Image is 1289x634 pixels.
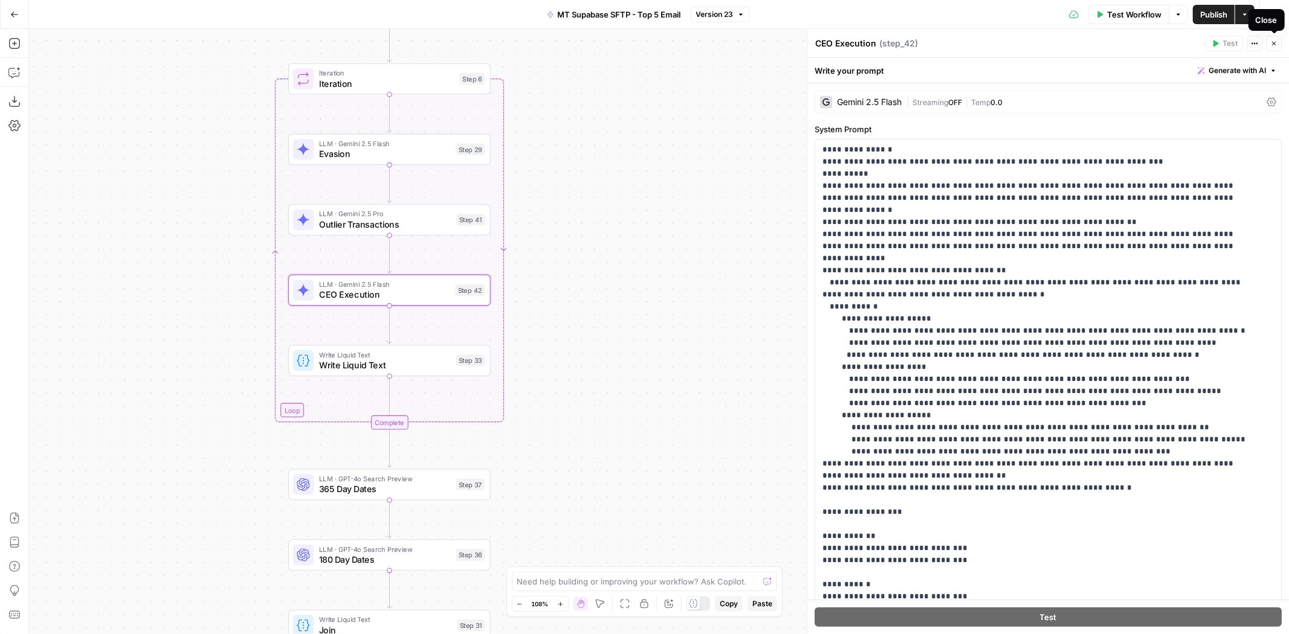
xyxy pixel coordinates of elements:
div: Step 41 [457,214,485,225]
span: Write Liquid Text [319,350,451,360]
span: LLM · GPT-4o Search Preview [319,473,451,484]
span: ( step_42 ) [879,37,918,50]
span: LLM · GPT-4o Search Preview [319,544,451,554]
div: Close [1256,14,1278,26]
span: Test [1040,611,1057,623]
span: Test [1223,38,1238,49]
div: Complete [288,415,491,430]
span: Iteration [319,68,455,78]
button: Test [815,607,1282,627]
span: Iteration [319,77,455,90]
div: Step 6 [460,73,485,85]
div: LoopIterationIterationStep 6 [288,63,491,95]
button: Copy [715,596,743,612]
g: Edge from step_42 to step_33 [387,306,391,344]
div: Complete [371,415,409,430]
button: Test Workflow [1088,5,1169,24]
span: CEO Execution [319,288,450,301]
div: LLM · Gemini 2.5 FlashEvasionStep 29 [288,133,491,165]
button: Publish [1193,5,1235,24]
button: Paste [748,596,777,612]
div: Step 29 [456,144,485,155]
span: Streaming [913,98,948,107]
div: Gemini 2.5 Flash [837,98,902,106]
g: Edge from step_40 to step_6 [387,24,391,62]
span: Copy [720,598,738,609]
div: Step 37 [456,479,485,490]
span: OFF [948,98,962,107]
span: Paste [752,598,772,609]
span: LLM · Gemini 2.5 Pro [319,209,451,219]
textarea: CEO Execution [815,37,876,50]
span: | [962,95,971,107]
button: Generate with AI [1193,63,1282,78]
span: LLM · Gemini 2.5 Flash [319,279,450,289]
span: MT Supabase SFTP - Top 5 Email [558,8,681,21]
div: LLM · GPT-4o Search Preview365 Day DatesStep 37 [288,469,491,501]
div: Step 33 [456,355,485,367]
span: | [906,95,913,107]
g: Edge from step_29 to step_41 [387,164,391,203]
span: Write Liquid Text [319,359,451,372]
div: Write your prompt [807,58,1289,83]
span: Publish [1200,8,1227,21]
span: 0.0 [990,98,1003,107]
span: Outlier Transactions [319,218,451,231]
g: Edge from step_6-iteration-end to step_37 [387,429,391,468]
g: Edge from step_6 to step_29 [387,94,391,133]
div: LLM · GPT-4o Search Preview180 Day DatesStep 36 [288,539,491,571]
button: MT Supabase SFTP - Top 5 Email [540,5,688,24]
g: Edge from step_41 to step_42 [387,235,391,274]
span: Generate with AI [1209,65,1266,76]
div: LLM · Gemini 2.5 FlashCEO ExecutionStep 42 [288,275,491,306]
div: Step 36 [456,549,485,560]
span: 108% [532,599,549,609]
g: Edge from step_36 to step_31 [387,570,391,609]
div: Write Liquid TextWrite Liquid TextStep 33 [288,345,491,376]
g: Edge from step_37 to step_36 [387,499,391,538]
span: Version 23 [696,9,734,20]
span: Write Liquid Text [319,614,452,624]
div: Step 42 [456,284,485,296]
label: System Prompt [815,123,1282,135]
span: 180 Day Dates [319,553,451,566]
span: LLM · Gemini 2.5 Flash [319,138,451,149]
button: Version 23 [691,7,750,22]
button: Test [1206,36,1243,51]
span: Temp [971,98,990,107]
span: Test Workflow [1107,8,1161,21]
div: Step 31 [457,620,485,631]
div: LLM · Gemini 2.5 ProOutlier TransactionsStep 41 [288,204,491,235]
span: Evasion [319,147,451,161]
span: 365 Day Dates [319,482,451,496]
